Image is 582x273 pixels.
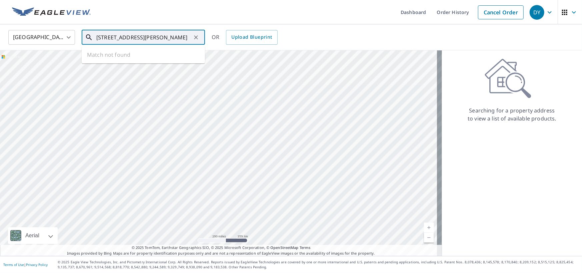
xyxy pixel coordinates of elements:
p: © 2025 Eagle View Technologies, Inc. and Pictometry International Corp. All Rights Reserved. Repo... [58,260,579,270]
img: EV Logo [12,7,91,17]
div: [GEOGRAPHIC_DATA] [8,28,75,47]
input: Search by address or latitude-longitude [96,28,191,47]
a: OpenStreetMap [270,245,298,250]
button: Clear [191,33,201,42]
a: Current Level 5, Zoom In [424,223,434,233]
a: Cancel Order [478,5,524,19]
a: Upload Blueprint [226,30,277,45]
span: © 2025 TomTom, Earthstar Geographics SIO, © 2025 Microsoft Corporation, © [132,245,311,251]
p: Searching for a property address to view a list of available products. [467,106,557,122]
div: Aerial [8,227,58,244]
div: Aerial [23,227,41,244]
a: Privacy Policy [26,262,48,267]
a: Current Level 5, Zoom Out [424,233,434,243]
a: Terms of Use [3,262,24,267]
div: DY [530,5,544,20]
span: Upload Blueprint [231,33,272,41]
div: OR [212,30,278,45]
a: Terms [300,245,311,250]
p: | [3,263,48,267]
